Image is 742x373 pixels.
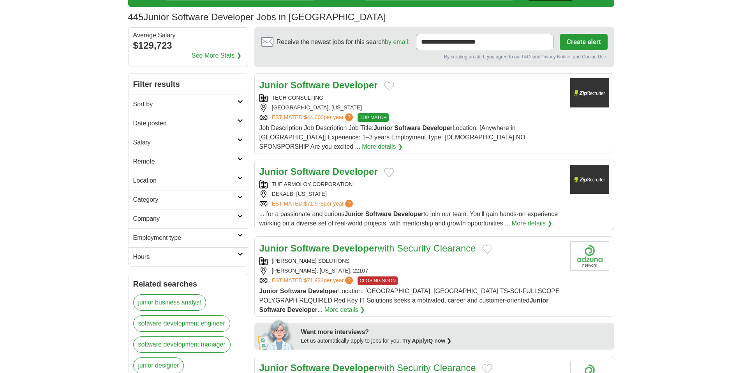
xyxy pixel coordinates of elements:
[259,80,288,90] strong: Junior
[291,80,330,90] strong: Software
[259,166,378,177] a: Junior Software Developer
[529,297,548,304] strong: Junior
[570,241,609,271] img: Company logo
[259,180,564,188] div: THE ARMOLOY CORPORATION
[333,243,378,253] strong: Developer
[365,211,392,217] strong: Software
[257,318,295,350] img: apply-iq-scientist.png
[384,81,394,91] button: Add to favorite jobs
[133,195,237,204] h2: Category
[291,166,330,177] strong: Software
[129,228,248,247] a: Employment type
[259,362,476,373] a: Junior Software Developerwith Security Clearance
[259,80,378,90] a: Junior Software Developer
[344,211,363,217] strong: Junior
[133,294,206,311] a: junior business analyst
[308,288,338,294] strong: Developer
[133,157,237,166] h2: Remote
[259,125,525,150] span: Job Description Job Description Job Title: Location: [Anywhere in [GEOGRAPHIC_DATA]] Experience: ...
[259,104,564,112] div: [GEOGRAPHIC_DATA], [US_STATE]
[128,12,386,22] h1: Junior Software Developer Jobs in [GEOGRAPHIC_DATA]
[272,276,355,285] a: ESTIMATED:$71,922per year?
[259,306,286,313] strong: Software
[133,278,243,290] h2: Related searches
[133,119,237,128] h2: Date posted
[272,200,355,208] a: ESTIMATED:$71,578per year?
[358,276,398,285] span: CLOSING SOON
[287,306,317,313] strong: Developer
[259,243,476,253] a: Junior Software Developerwith Security Clearance
[345,200,353,208] span: ?
[374,125,393,131] strong: Junior
[259,166,288,177] strong: Junior
[291,243,330,253] strong: Software
[345,113,353,121] span: ?
[133,214,237,223] h2: Company
[259,267,564,275] div: [PERSON_NAME], [US_STATE], 22107
[129,247,248,266] a: Hours
[570,165,609,194] img: Company logo
[402,338,451,344] a: Try ApplyIQ now ❯
[393,211,423,217] strong: Developer
[333,362,378,373] strong: Developer
[129,171,248,190] a: Location
[259,243,288,253] strong: Junior
[304,114,324,120] span: $44,000
[133,252,237,262] h2: Hours
[291,362,330,373] strong: Software
[259,288,560,313] span: Location: [GEOGRAPHIC_DATA], [GEOGRAPHIC_DATA] TS-SCI-FULLSCOPE POLYGRAPH REQUIRED Red Key IT Sol...
[259,257,564,265] div: [PERSON_NAME] SOLUTIONS
[394,125,421,131] strong: Software
[521,54,532,60] a: T&Cs
[358,113,388,122] span: TOP MATCH
[277,37,410,47] span: Receive the newest jobs for this search :
[133,32,243,39] div: Average Salary
[333,166,378,177] strong: Developer
[301,327,610,337] div: Want more interviews?
[259,362,288,373] strong: Junior
[280,288,307,294] strong: Software
[540,54,570,60] a: Privacy Notice
[129,152,248,171] a: Remote
[560,34,607,50] button: Create alert
[129,133,248,152] a: Salary
[129,190,248,209] a: Category
[482,245,492,254] button: Add to favorite jobs
[512,219,553,228] a: More details ❯
[133,176,237,185] h2: Location
[261,53,608,60] div: By creating an alert, you agree to our and , and Cookie Use.
[385,39,408,45] a: by email
[133,315,230,332] a: software development engineer
[324,305,365,315] a: More details ❯
[259,190,564,198] div: DEKALB, [US_STATE]
[259,211,558,227] span: ... for a passionate and curious to join our team. You’ll gain hands-on experience working on a d...
[345,276,353,284] span: ?
[304,201,324,207] span: $71,578
[362,142,403,151] a: More details ❯
[129,114,248,133] a: Date posted
[133,336,231,353] a: software development manager
[422,125,452,131] strong: Developer
[192,51,241,60] a: See More Stats ❯
[128,10,144,24] span: 445
[133,100,237,109] h2: Sort by
[272,95,324,101] a: TECH CONSULTING
[133,138,237,147] h2: Salary
[272,113,355,122] a: ESTIMATED:$44,000per year?
[129,74,248,95] h2: Filter results
[129,209,248,228] a: Company
[384,168,394,177] button: Add to favorite jobs
[333,80,378,90] strong: Developer
[570,78,609,107] img: Soft Tech Consulting logo
[129,95,248,114] a: Sort by
[259,288,278,294] strong: Junior
[301,337,610,345] div: Let us automatically apply to jobs for you.
[304,277,324,283] span: $71,922
[133,233,237,243] h2: Employment type
[133,39,243,53] div: $129,723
